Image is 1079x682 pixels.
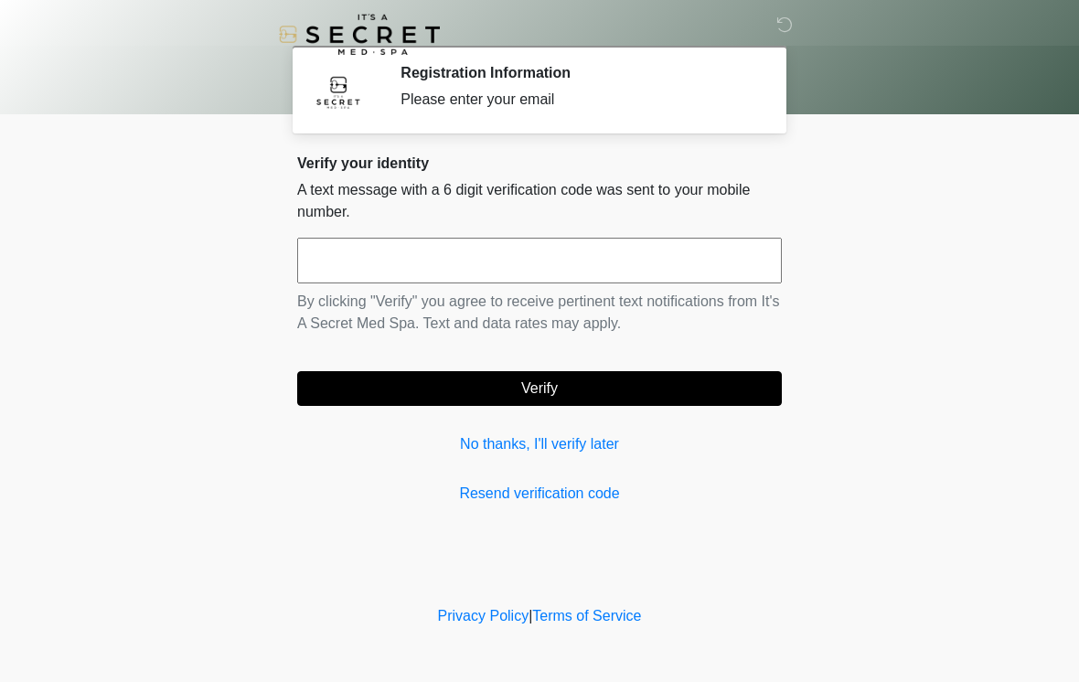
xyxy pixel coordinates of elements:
a: Privacy Policy [438,608,529,623]
h2: Verify your identity [297,155,782,172]
a: No thanks, I'll verify later [297,433,782,455]
p: By clicking "Verify" you agree to receive pertinent text notifications from It's A Secret Med Spa... [297,291,782,335]
a: Terms of Service [532,608,641,623]
img: Agent Avatar [311,64,366,119]
img: It's A Secret Med Spa Logo [279,14,440,55]
a: | [529,608,532,623]
h2: Registration Information [401,64,754,81]
p: A text message with a 6 digit verification code was sent to your mobile number. [297,179,782,223]
div: Please enter your email [401,89,754,111]
a: Resend verification code [297,483,782,505]
button: Verify [297,371,782,406]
